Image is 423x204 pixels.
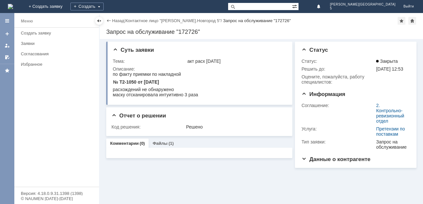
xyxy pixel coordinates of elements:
div: Запрос на обслуживание "172726" [106,29,416,35]
div: Запрос на обслуживание [376,139,407,150]
div: Решить до: [301,66,375,72]
img: logo [8,4,13,9]
div: Создать заявку [21,31,95,35]
div: Сделать домашней страницей [408,17,416,25]
div: Заявки [21,41,95,46]
span: [PERSON_NAME][GEOGRAPHIC_DATA] [330,3,396,7]
a: Комментарии [110,141,139,146]
div: Услуга: [301,126,375,131]
div: Скрыть меню [95,17,103,25]
span: № Т2-1050 от [DATE] [0,8,46,13]
a: Перейти на домашнюю страницу [8,4,13,9]
a: Назад [112,18,124,23]
span: Информация [301,91,345,97]
div: Тип заявки: [301,139,375,144]
div: / [125,18,223,23]
a: 2. Контрольно-ревизионный отдел [376,103,404,124]
div: (0) [140,141,145,146]
a: Контактное лицо "[PERSON_NAME].Новгород 5" [125,18,221,23]
a: Создать заявку [18,28,98,38]
div: Создать [70,3,104,10]
a: Мои согласования [2,52,12,62]
span: Данные о контрагенте [301,156,371,162]
div: Запрос на обслуживание "172726" [223,18,291,23]
span: Суть заявки [113,47,154,53]
span: Расширенный поиск [292,3,299,9]
span: [DATE] 12:53 [376,66,403,72]
div: акт расх [DATE] [187,59,284,64]
span: 5 [330,7,396,10]
div: © NAUMEN [DATE]-[DATE] [21,197,93,201]
div: Тема: [113,59,186,64]
div: Описание: [113,66,285,72]
a: Мои заявки [2,40,12,51]
div: | [124,18,125,23]
span: Статус [301,47,328,53]
div: Избранное [21,62,88,67]
a: Заявки [18,38,98,48]
div: Меню [21,17,33,25]
div: Согласования [21,51,95,56]
a: Согласования [18,49,98,59]
a: Претензии по поставкам [376,126,405,137]
div: Код решения: [111,124,185,129]
span: Закрыта [376,59,398,64]
div: Версия: 4.18.0.9.31.1398 (1398) [21,191,93,196]
div: Добавить в избранное [398,17,405,25]
div: Решено [186,124,284,129]
a: Создать заявку [2,29,12,39]
div: (1) [168,141,174,146]
span: Отчет о решении [111,113,166,119]
a: Файлы [153,141,168,146]
div: Статус: [301,59,375,64]
div: Oцените, пожалуйста, работу специалистов: [301,74,375,85]
div: Соглашение: [301,103,375,108]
